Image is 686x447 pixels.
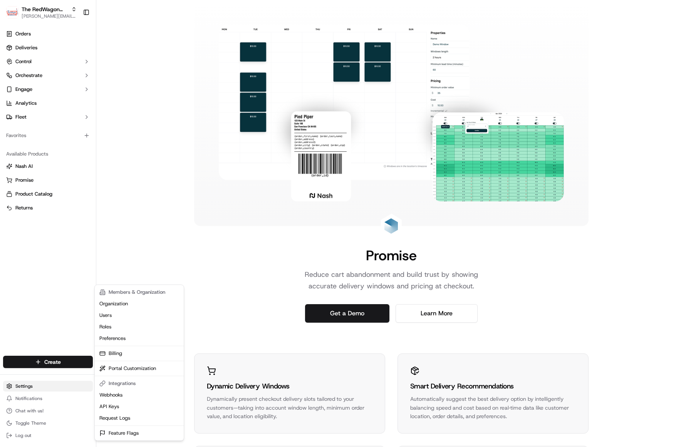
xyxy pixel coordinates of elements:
div: 💻 [65,112,71,119]
div: We're available if you need us! [26,81,97,87]
button: Start new chat [131,76,140,85]
div: Integrations [96,378,182,389]
a: Powered byPylon [54,130,93,136]
div: Start new chat [26,74,126,81]
a: Preferences [96,333,182,344]
a: Organization [96,298,182,310]
a: Webhooks [96,389,182,401]
p: Welcome 👋 [8,31,140,43]
div: Members & Organization [96,286,182,298]
img: Nash [8,8,23,23]
a: API Keys [96,401,182,412]
span: Pylon [77,131,93,136]
div: 📗 [8,112,14,119]
span: API Documentation [73,112,124,119]
a: 💻API Documentation [62,109,127,122]
a: Billing [96,348,182,359]
a: Request Logs [96,412,182,424]
a: 📗Knowledge Base [5,109,62,122]
a: Feature Flags [96,427,182,439]
a: Roles [96,321,182,333]
a: Portal Customization [96,363,182,374]
input: Got a question? Start typing here... [20,50,139,58]
a: Users [96,310,182,321]
img: 1736555255976-a54dd68f-1ca7-489b-9aae-adbdc363a1c4 [8,74,22,87]
span: Knowledge Base [15,112,59,119]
